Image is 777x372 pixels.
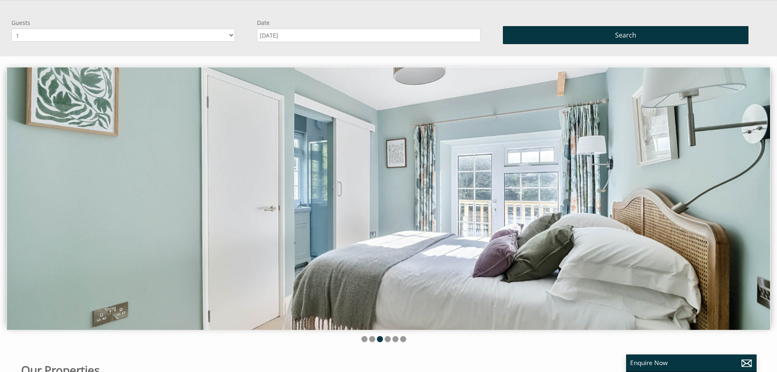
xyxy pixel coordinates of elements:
label: Date [257,19,480,27]
p: Enquire Now [630,359,753,367]
label: Guests [11,19,235,27]
input: Arrival Date [257,29,480,42]
button: Search [503,26,748,44]
span: Search [615,31,636,40]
